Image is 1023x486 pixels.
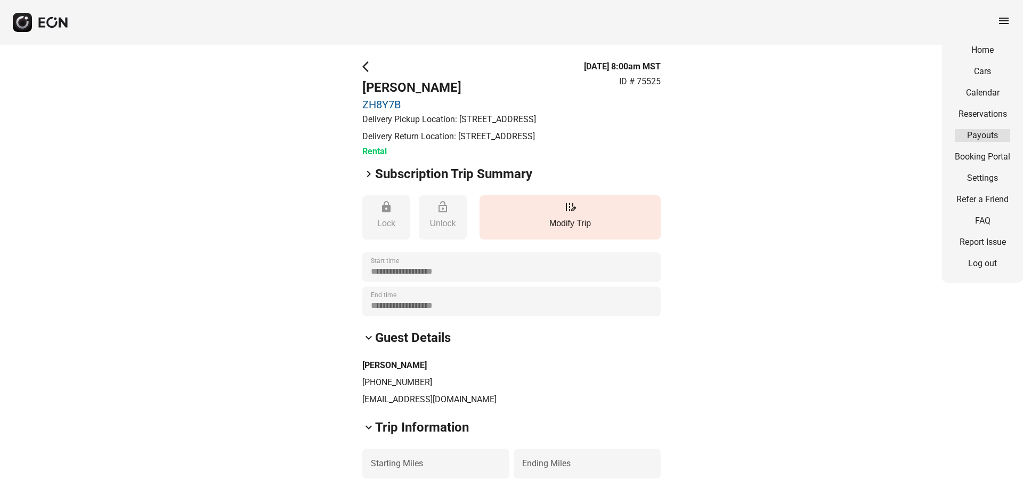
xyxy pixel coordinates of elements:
[997,14,1010,27] span: menu
[955,108,1010,121] a: Reservations
[362,60,375,73] span: arrow_back_ios
[362,393,661,406] p: [EMAIL_ADDRESS][DOMAIN_NAME]
[955,65,1010,78] a: Cars
[362,168,375,180] span: keyboard_arrow_right
[619,75,661,88] p: ID # 75525
[375,419,469,436] h2: Trip Information
[955,172,1010,185] a: Settings
[362,113,536,126] p: Delivery Pickup Location: [STREET_ADDRESS]
[485,217,655,230] p: Modify Trip
[362,359,661,372] h3: [PERSON_NAME]
[955,86,1010,99] a: Calendar
[955,214,1010,227] a: FAQ
[584,60,661,73] h3: [DATE] 8:00am MST
[564,201,577,213] span: edit_road
[522,457,571,470] label: Ending Miles
[371,457,423,470] label: Starting Miles
[480,195,661,240] button: Modify Trip
[362,331,375,344] span: keyboard_arrow_down
[955,129,1010,142] a: Payouts
[362,79,536,96] h2: [PERSON_NAME]
[362,376,661,389] p: [PHONE_NUMBER]
[955,44,1010,57] a: Home
[955,257,1010,270] a: Log out
[362,130,536,143] p: Delivery Return Location: [STREET_ADDRESS]
[375,165,532,182] h2: Subscription Trip Summary
[375,329,451,346] h2: Guest Details
[362,145,536,158] h3: Rental
[955,193,1010,206] a: Refer a Friend
[955,236,1010,249] a: Report Issue
[955,150,1010,163] a: Booking Portal
[362,98,536,111] a: ZH8Y7B
[362,421,375,434] span: keyboard_arrow_down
